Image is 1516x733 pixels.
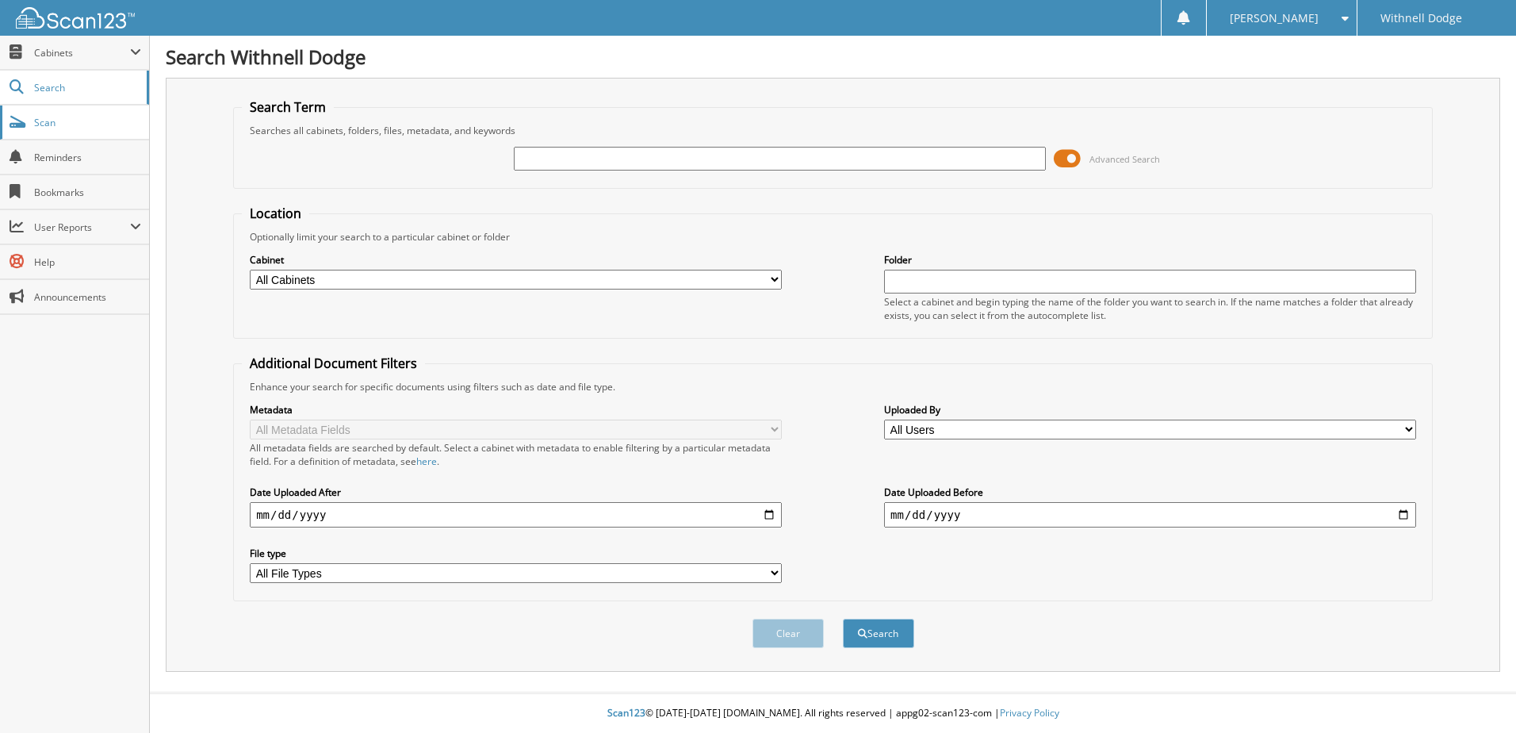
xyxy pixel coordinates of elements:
span: Announcements [34,290,141,304]
img: scan123-logo-white.svg [16,7,135,29]
span: Scan [34,116,141,129]
legend: Additional Document Filters [242,355,425,372]
div: Enhance your search for specific documents using filters such as date and file type. [242,380,1424,393]
label: Folder [884,253,1416,267]
iframe: Chat Widget [1437,657,1516,733]
span: Search [34,81,139,94]
a: here [416,455,437,468]
input: start [250,502,782,528]
span: Bookmarks [34,186,141,199]
span: Withnell Dodge [1380,13,1462,23]
span: Advanced Search [1089,153,1160,165]
label: Date Uploaded Before [884,485,1416,499]
span: Cabinets [34,46,130,59]
div: Optionally limit your search to a particular cabinet or folder [242,230,1424,244]
label: Cabinet [250,253,782,267]
label: Uploaded By [884,403,1416,416]
legend: Search Term [242,98,334,116]
h1: Search Withnell Dodge [166,44,1500,70]
input: end [884,502,1416,528]
div: © [DATE]-[DATE] [DOMAIN_NAME]. All rights reserved | appg02-scan123-com | [150,694,1516,733]
span: Reminders [34,151,141,164]
div: Select a cabinet and begin typing the name of the folder you want to search in. If the name match... [884,295,1416,322]
label: Metadata [250,403,782,416]
label: File type [250,547,782,560]
legend: Location [242,205,309,222]
button: Clear [752,619,824,648]
a: Privacy Policy [1000,706,1059,720]
span: Scan123 [607,706,645,720]
span: Help [34,255,141,269]
span: [PERSON_NAME] [1230,13,1319,23]
button: Search [843,619,914,648]
div: All metadata fields are searched by default. Select a cabinet with metadata to enable filtering b... [250,441,782,468]
label: Date Uploaded After [250,485,782,499]
span: User Reports [34,221,130,234]
div: Searches all cabinets, folders, files, metadata, and keywords [242,124,1424,137]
